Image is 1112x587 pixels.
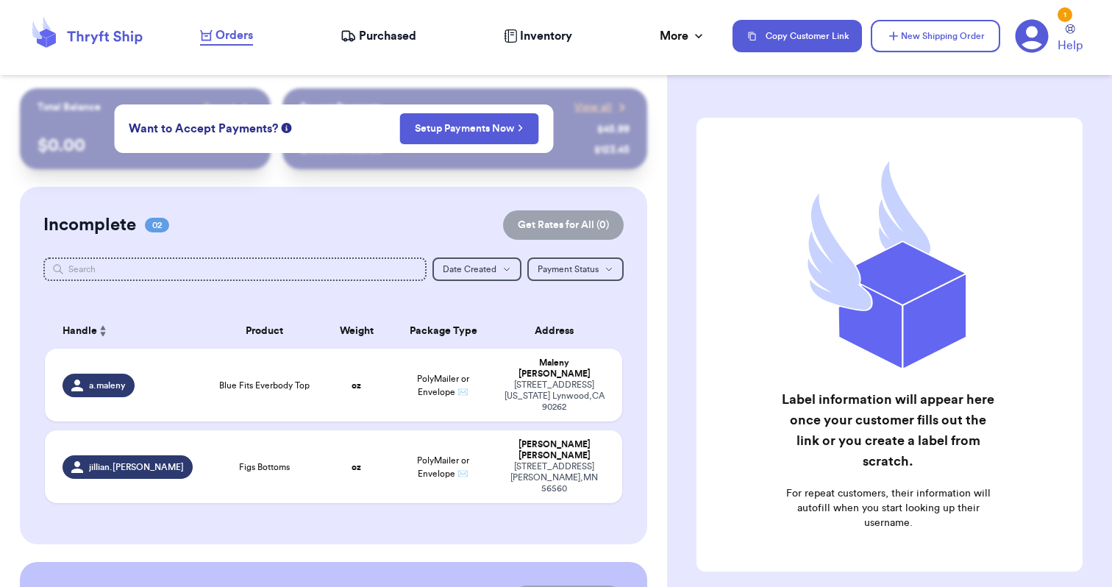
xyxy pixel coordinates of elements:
p: Total Balance [38,100,101,115]
p: For repeat customers, their information will autofill when you start looking up their username. [780,486,996,530]
span: Blue Fits Everbody Top [219,380,310,391]
div: [STREET_ADDRESS][US_STATE] Lynwood , CA 90262 [504,380,605,413]
th: Weight [322,313,391,349]
a: Payout [204,100,253,115]
span: Figs Bottoms [239,461,290,473]
button: Setup Payments Now [399,113,538,144]
div: More [660,27,706,45]
th: Address [495,313,622,349]
div: [STREET_ADDRESS] [PERSON_NAME] , MN 56560 [504,461,605,494]
a: Orders [200,26,253,46]
div: $ 123.45 [594,143,630,157]
span: Payout [204,100,235,115]
h2: Incomplete [43,213,136,237]
p: $ 0.00 [38,134,253,157]
span: Payment Status [538,265,599,274]
div: $ 45.99 [597,122,630,137]
button: Date Created [432,257,521,281]
strong: oz [352,381,361,390]
span: View all [574,100,612,115]
th: Package Type [391,313,495,349]
a: Inventory [504,27,572,45]
button: New Shipping Order [871,20,1000,52]
div: [PERSON_NAME] [PERSON_NAME] [504,439,605,461]
button: Get Rates for All (0) [503,210,624,240]
a: 1 [1015,19,1049,53]
span: a.maleny [89,380,126,391]
div: Maleny [PERSON_NAME] [504,357,605,380]
span: Date Created [443,265,496,274]
button: Copy Customer Link [733,20,862,52]
span: 02 [145,218,169,232]
button: Sort ascending [97,322,109,340]
span: Want to Accept Payments? [129,120,278,138]
strong: oz [352,463,361,472]
a: Help [1058,24,1083,54]
span: jillian.[PERSON_NAME] [89,461,184,473]
span: Inventory [520,27,572,45]
a: View all [574,100,630,115]
th: Product [207,313,322,349]
div: 1 [1058,7,1072,22]
span: Handle [63,324,97,339]
span: Help [1058,37,1083,54]
input: Search [43,257,427,281]
h2: Label information will appear here once your customer fills out the link or you create a label fr... [780,389,996,472]
span: PolyMailer or Envelope ✉️ [417,374,469,396]
span: PolyMailer or Envelope ✉️ [417,456,469,478]
a: Setup Payments Now [415,121,523,136]
span: Orders [215,26,253,44]
p: Recent Payments [300,100,382,115]
button: Payment Status [527,257,624,281]
a: Purchased [341,27,416,45]
span: Purchased [359,27,416,45]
